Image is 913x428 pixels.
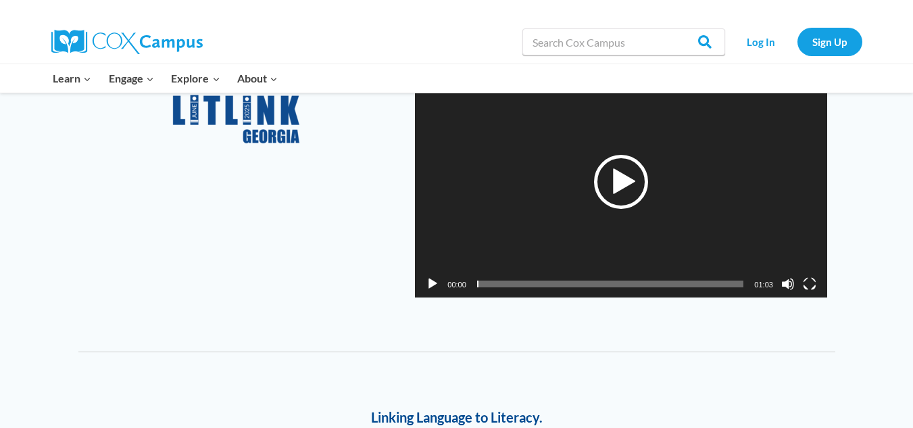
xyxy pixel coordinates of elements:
button: Fullscreen [803,277,816,291]
img: Cox Campus [51,30,203,54]
button: Child menu of Engage [100,64,163,93]
div: Video Player [415,66,827,298]
button: Child menu of About [228,64,287,93]
button: Play [426,277,439,291]
span: Time Slider [477,281,744,287]
button: Mute [781,277,795,291]
button: Child menu of Explore [163,64,229,93]
span: 01:03 [754,281,773,289]
input: Search Cox Campus [522,28,725,55]
nav: Secondary Navigation [732,28,862,55]
div: Play [594,155,648,209]
span: Linking Language to Literacy. [371,409,543,425]
a: Sign Up [797,28,862,55]
nav: Primary Navigation [45,64,287,93]
span: 00:00 [447,281,466,289]
button: Child menu of Learn [45,64,101,93]
a: Log In [732,28,791,55]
